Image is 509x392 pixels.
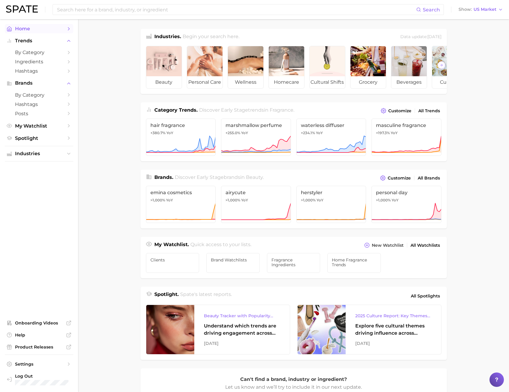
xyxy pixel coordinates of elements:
[5,36,73,45] button: Trends
[474,8,496,11] span: US Market
[221,186,291,223] a: airycute>1,000% YoY
[150,122,211,128] span: hair fragrance
[327,253,381,273] a: Home Fragrance Trends
[146,305,290,354] a: Beauty Tracker with Popularity IndexUnderstand which trends are driving engagement across platfor...
[268,46,304,89] a: homecare
[5,360,73,369] a: Settings
[416,174,441,182] a: All Brands
[187,76,223,88] span: personal care
[15,361,63,367] span: Settings
[376,190,437,195] span: personal day
[225,375,363,383] p: Can't find a brand, industry or ingredient?
[418,108,440,113] span: All Trends
[391,76,427,88] span: beverages
[409,241,441,249] a: All Watchlists
[166,198,173,203] span: YoY
[392,198,398,203] span: YoY
[154,174,173,180] span: Brands .
[411,243,440,248] span: All Watchlists
[146,253,199,273] a: Clients
[363,241,405,249] button: New Watchlist
[301,198,316,202] span: >1,000%
[5,100,73,109] a: Hashtags
[15,92,63,98] span: by Category
[154,107,198,113] span: Category Trends .
[154,291,179,301] h1: Spotlight.
[15,344,63,350] span: Product Releases
[310,76,345,88] span: cultural shifts
[372,243,404,248] span: New Watchlist
[204,340,280,347] div: [DATE]
[150,190,211,195] span: emina cosmetics
[183,33,239,41] h2: Begin your search here.
[388,108,411,113] span: Customize
[221,119,291,156] a: marshmallow perfume+255.0% YoY
[15,123,63,129] span: My Watchlist
[187,46,223,89] a: personal care
[15,26,63,32] span: Home
[246,174,263,180] span: beauty
[271,258,316,267] span: Fragrance Ingredients
[411,292,440,300] span: All Spotlights
[376,122,437,128] span: masculine fragrance
[204,322,280,337] div: Understand which trends are driving engagement across platforms in the skin, hair, makeup, and fr...
[15,373,74,379] span: Log Out
[146,186,216,223] a: emina cosmetics>1,000% YoY
[190,241,251,249] h2: Quick access to your lists.
[225,383,363,391] p: Let us know and we’ll try to include it in our next update.
[15,68,63,74] span: Hashtags
[15,332,63,338] span: Help
[15,59,63,65] span: Ingredients
[150,258,195,262] span: Clients
[226,122,286,128] span: marshmallow perfume
[228,76,263,88] span: wellness
[379,107,413,115] button: Customize
[388,176,411,181] span: Customize
[350,46,386,89] a: grocery
[400,33,441,41] div: Data update: [DATE]
[206,253,260,273] a: Brand Watchlists
[297,305,441,354] a: 2025 Culture Report: Key Themes That Are Shaping Consumer DemandExplore five cultural themes driv...
[15,38,63,44] span: Trends
[301,190,362,195] span: herstyler
[175,174,264,180] span: Discover Early Stage brands in .
[371,186,441,223] a: personal day>1,000% YoY
[309,46,345,89] a: cultural shifts
[228,46,264,89] a: wellness
[371,119,441,156] a: masculine fragrance+197.3% YoY
[5,57,73,66] a: Ingredients
[423,7,440,13] span: Search
[459,8,472,11] span: Show
[15,320,63,326] span: Onboarding Videos
[267,253,320,273] a: Fragrance Ingredients
[5,24,73,33] a: Home
[379,174,412,182] button: Customize
[391,46,427,89] a: beverages
[376,198,391,202] span: >1,000%
[15,151,63,156] span: Industries
[226,190,286,195] span: airycute
[204,312,280,319] div: Beauty Tracker with Popularity Index
[211,258,255,262] span: Brand Watchlists
[241,131,248,135] span: YoY
[226,198,240,202] span: >1,000%
[15,111,63,116] span: Posts
[316,131,323,135] span: YoY
[199,107,294,113] span: Discover Early Stage trends in .
[391,131,398,135] span: YoY
[355,312,432,319] div: 2025 Culture Report: Key Themes That Are Shaping Consumer Demand
[15,101,63,107] span: Hashtags
[270,107,293,113] span: fragrance
[301,122,362,128] span: waterless diffuser
[296,186,366,223] a: herstyler>1,000% YoY
[5,66,73,76] a: Hashtags
[457,6,504,14] button: ShowUS Market
[5,121,73,131] a: My Watchlist
[418,176,440,181] span: All Brands
[15,135,63,141] span: Spotlight
[5,134,73,143] a: Spotlight
[150,131,165,135] span: +380.7%
[5,318,73,327] a: Onboarding Videos
[154,33,181,41] h1: Industries.
[5,79,73,88] button: Brands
